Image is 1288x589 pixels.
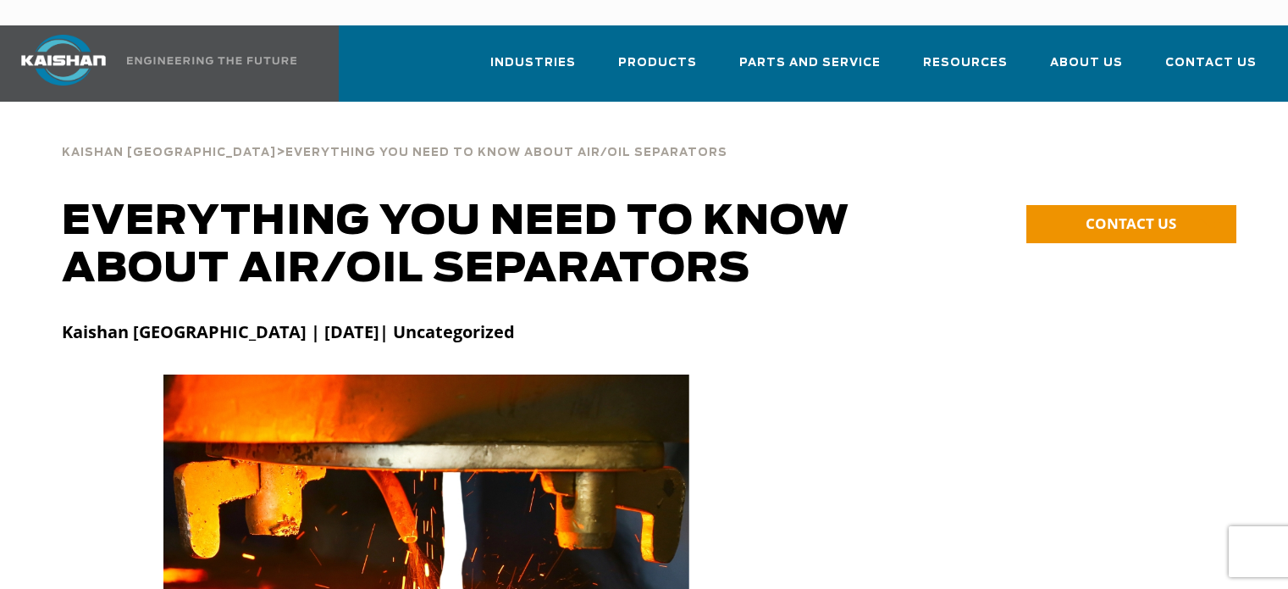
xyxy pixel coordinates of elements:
a: Industries [490,41,576,98]
a: CONTACT US [1026,205,1236,243]
h1: Everything You Need to Know About Air/Oil Separators [62,198,931,293]
span: Everything You Need to Know About Air/Oil Separators [285,147,727,158]
img: Engineering the future [127,57,296,64]
div: > [62,127,727,166]
span: Kaishan [GEOGRAPHIC_DATA] [62,147,276,158]
span: CONTACT US [1086,214,1176,233]
a: About Us [1050,41,1123,98]
span: Industries [490,53,576,73]
span: Contact Us [1165,53,1257,73]
a: Resources [923,41,1008,98]
span: Parts and Service [739,53,881,73]
a: Everything You Need to Know About Air/Oil Separators [285,144,727,159]
span: About Us [1050,53,1123,73]
a: Contact Us [1165,41,1257,98]
a: Parts and Service [739,41,881,98]
span: Products [618,53,697,73]
strong: Kaishan [GEOGRAPHIC_DATA] | [DATE]| Uncategorized [62,320,515,343]
span: Resources [923,53,1008,73]
a: Kaishan [GEOGRAPHIC_DATA] [62,144,276,159]
a: Products [618,41,697,98]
